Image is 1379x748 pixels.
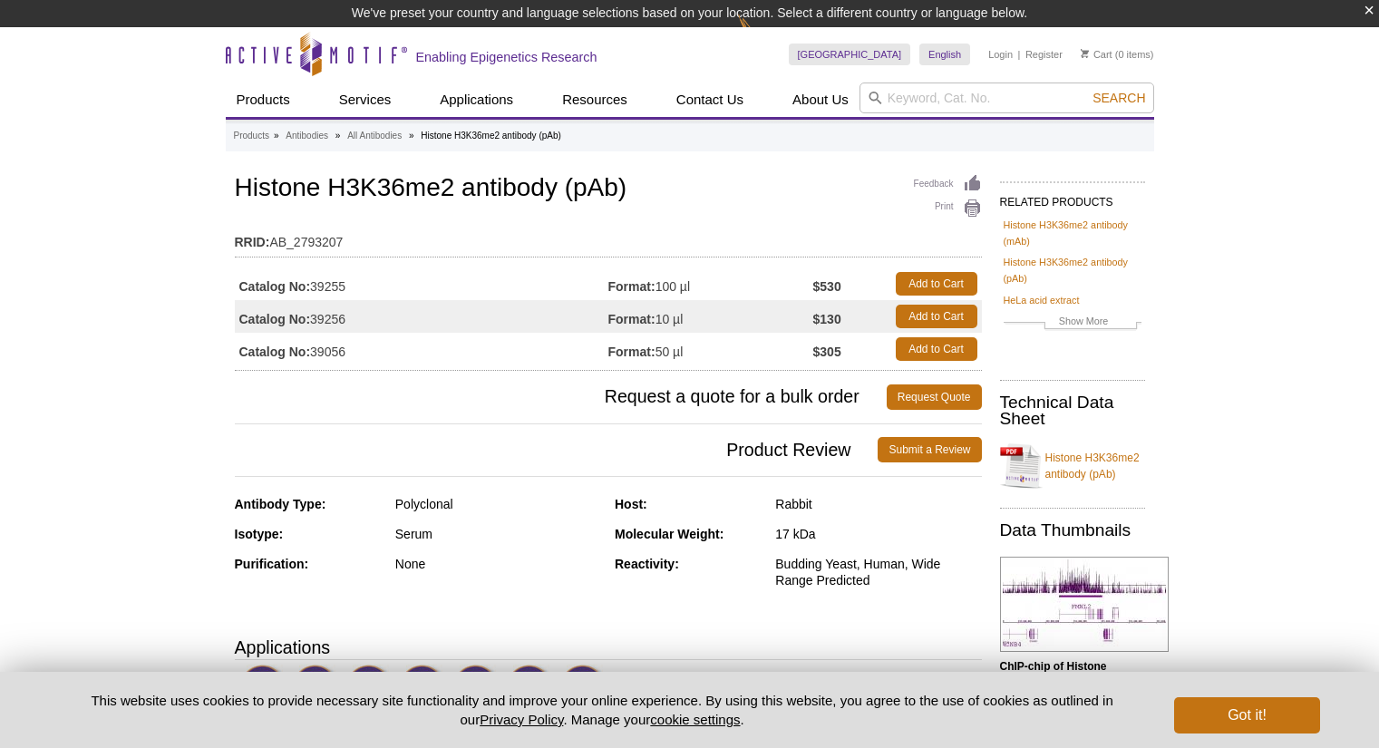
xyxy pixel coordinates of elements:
strong: Catalog No: [239,344,311,360]
strong: Reactivity: [615,557,679,571]
strong: Format: [608,311,656,327]
a: Applications [429,83,524,117]
li: (0 items) [1081,44,1154,65]
img: ChIP Validated [292,665,342,714]
li: » [274,131,279,141]
strong: Purification: [235,557,309,571]
strong: Host: [615,497,647,511]
a: Print [914,199,982,219]
a: About Us [782,83,859,117]
a: Privacy Policy [480,712,563,727]
a: Request Quote [887,384,982,410]
strong: Format: [608,344,656,360]
strong: $530 [813,278,841,295]
span: Product Review [235,437,879,462]
a: Feedback [914,174,982,194]
button: cookie settings [650,712,740,727]
a: Login [988,48,1013,61]
div: Serum [395,526,601,542]
img: Dot Blot Validated [506,665,556,714]
a: Add to Cart [896,272,977,296]
button: Got it! [1174,697,1319,733]
strong: RRID: [235,234,270,250]
a: Histone H3K36me2 antibody (mAb) [1004,217,1141,249]
img: Immunofluorescence Validated [452,665,502,714]
li: » [335,131,341,141]
a: Products [234,128,269,144]
h2: Data Thumbnails [1000,522,1145,539]
p: This website uses cookies to provide necessary site functionality and improve your online experie... [60,691,1145,729]
input: Keyword, Cat. No. [859,83,1154,113]
li: Histone H3K36me2 antibody (pAb) [421,131,561,141]
a: Cart [1081,48,1112,61]
td: 39256 [235,300,608,333]
a: All Antibodies [347,128,402,144]
button: Search [1087,90,1151,106]
img: ChIP-Seq Validated [345,665,395,714]
td: 100 µl [608,267,813,300]
a: Register [1025,48,1063,61]
a: Services [328,83,403,117]
img: Histone H3K36me2 antibody (pAb) tested by ChIP-chip. [1000,557,1169,652]
h2: RELATED PRODUCTS [1000,181,1145,214]
strong: Catalog No: [239,311,311,327]
img: CUT&Tag Validated [239,665,289,714]
strong: Format: [608,278,656,295]
h1: Histone H3K36me2 antibody (pAb) [235,174,982,205]
div: None [395,556,601,572]
a: Histone H3K36me2 antibody (pAb) [1000,439,1145,493]
a: Products [226,83,301,117]
a: HeLa acid extract [1004,292,1080,308]
a: Submit a Review [878,437,981,462]
img: Change Here [738,14,786,56]
a: [GEOGRAPHIC_DATA] [789,44,911,65]
li: | [1018,44,1021,65]
div: 17 kDa [775,526,981,542]
img: Western Blot Validated [399,665,449,714]
td: AB_2793207 [235,223,982,252]
a: Add to Cart [896,337,977,361]
a: Show More [1004,313,1141,334]
a: English [919,44,970,65]
td: 39056 [235,333,608,365]
strong: Antibody Type: [235,497,326,511]
strong: $305 [813,344,841,360]
h3: Applications [235,634,982,661]
img: Your Cart [1081,49,1089,58]
a: Resources [551,83,638,117]
a: Antibodies [286,128,328,144]
span: Request a quote for a bulk order [235,384,887,410]
div: Polyclonal [395,496,601,512]
h2: Technical Data Sheet [1000,394,1145,427]
div: Budding Yeast, Human, Wide Range Predicted [775,556,981,588]
strong: Isotype: [235,527,284,541]
strong: Molecular Weight: [615,527,723,541]
td: 50 µl [608,333,813,365]
p: (Click image to enlarge and see details.) [1000,658,1145,724]
span: Search [1093,91,1145,105]
td: 39255 [235,267,608,300]
img: Immunocytochemistry Validated [559,665,609,714]
li: » [409,131,414,141]
h2: Enabling Epigenetics Research [416,49,597,65]
td: 10 µl [608,300,813,333]
b: ChIP-chip of Histone H3K36me2 pAb. [1000,660,1107,689]
a: Contact Us [665,83,754,117]
div: Rabbit [775,496,981,512]
a: Histone H3K36me2 antibody (pAb) [1004,254,1141,287]
strong: $130 [813,311,841,327]
a: Add to Cart [896,305,977,328]
strong: Catalog No: [239,278,311,295]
